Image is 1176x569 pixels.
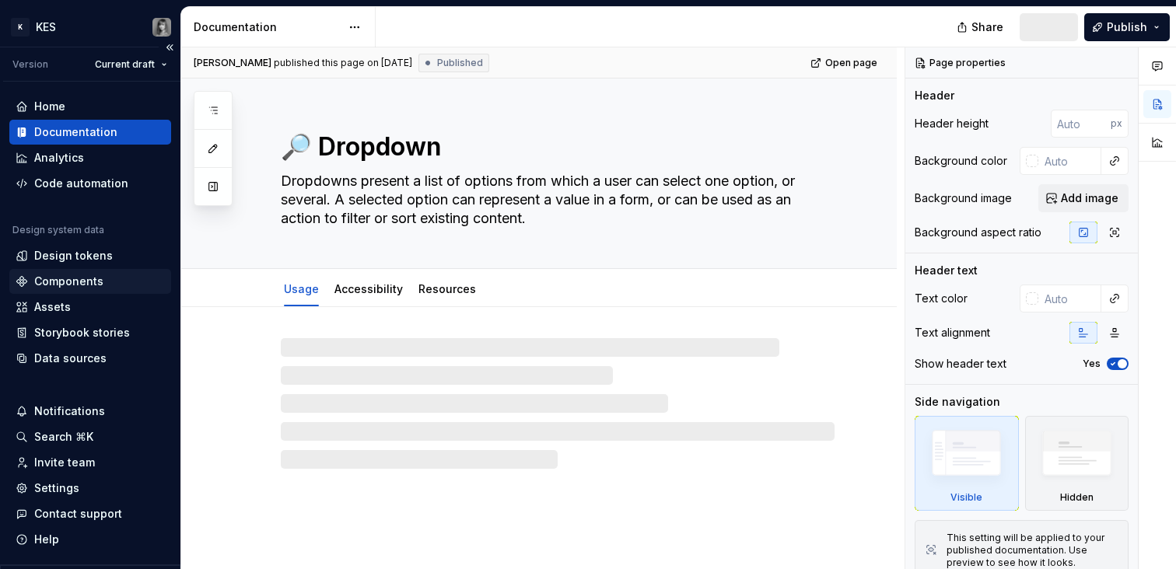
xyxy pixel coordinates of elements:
[437,57,483,69] span: Published
[34,403,105,419] div: Notifications
[1025,416,1129,511] div: Hidden
[194,57,271,69] span: [PERSON_NAME]
[34,176,128,191] div: Code automation
[36,19,56,35] div: KES
[915,153,1007,169] div: Background color
[9,476,171,501] a: Settings
[328,272,409,305] div: Accessibility
[34,455,95,470] div: Invite team
[9,527,171,552] button: Help
[1083,358,1101,370] label: Yes
[1038,184,1129,212] button: Add image
[34,429,93,445] div: Search ⌘K
[1061,190,1118,206] span: Add image
[34,532,59,547] div: Help
[9,269,171,294] a: Components
[12,58,48,71] div: Version
[34,325,130,340] div: Storybook stories
[9,424,171,449] button: Search ⌘K
[34,124,117,140] div: Documentation
[34,506,122,522] div: Contact support
[9,243,171,268] a: Design tokens
[159,37,180,58] button: Collapse sidebar
[9,145,171,170] a: Analytics
[11,18,30,37] div: K
[9,295,171,319] a: Assets
[9,120,171,145] a: Documentation
[34,299,71,315] div: Assets
[915,356,1006,372] div: Show header text
[915,394,1000,410] div: Side navigation
[1051,110,1111,138] input: Auto
[825,57,877,69] span: Open page
[915,225,1041,240] div: Background aspect ratio
[806,52,884,74] a: Open page
[278,169,831,231] textarea: Dropdowns present a list of options from which a user can select one option, or several. A select...
[418,282,476,295] a: Resources
[34,150,84,166] div: Analytics
[9,320,171,345] a: Storybook stories
[915,291,968,306] div: Text color
[278,272,325,305] div: Usage
[95,58,155,71] span: Current draft
[949,13,1013,41] button: Share
[278,128,831,166] textarea: 🔎 Dropdown
[194,19,341,35] div: Documentation
[3,10,177,44] button: KKESKatarzyna Tomżyńska
[950,491,982,504] div: Visible
[1038,284,1101,312] input: Auto
[34,99,65,114] div: Home
[412,272,482,305] div: Resources
[34,351,107,366] div: Data sources
[9,94,171,119] a: Home
[9,399,171,424] button: Notifications
[34,274,103,289] div: Components
[9,346,171,371] a: Data sources
[9,450,171,475] a: Invite team
[334,282,403,295] a: Accessibility
[9,501,171,526] button: Contact support
[1107,19,1147,35] span: Publish
[947,532,1118,569] div: This setting will be applied to your published documentation. Use preview to see how it looks.
[915,190,1012,206] div: Background image
[971,19,1003,35] span: Share
[915,416,1019,511] div: Visible
[915,88,954,103] div: Header
[12,224,104,236] div: Design system data
[1084,13,1170,41] button: Publish
[915,325,990,340] div: Text alignment
[915,116,989,131] div: Header height
[34,480,79,496] div: Settings
[9,171,171,196] a: Code automation
[152,18,171,37] img: Katarzyna Tomżyńska
[1111,117,1122,130] p: px
[915,263,978,278] div: Header text
[1038,147,1101,175] input: Auto
[1060,491,1094,504] div: Hidden
[88,54,174,75] button: Current draft
[284,282,319,295] a: Usage
[34,248,113,264] div: Design tokens
[274,57,412,69] div: published this page on [DATE]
